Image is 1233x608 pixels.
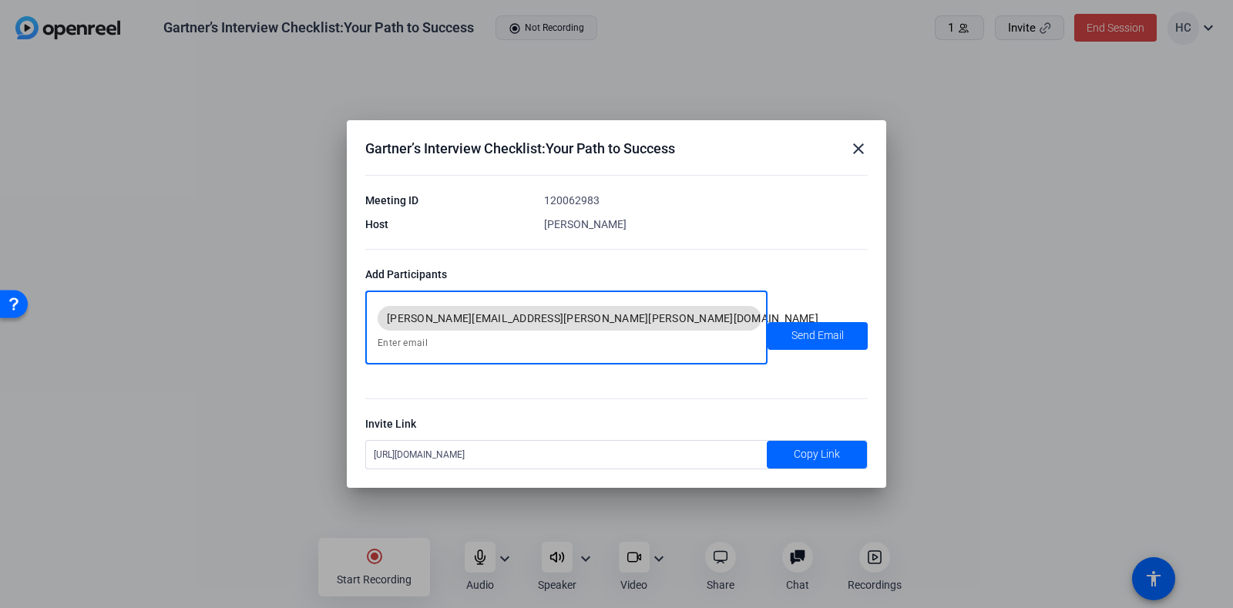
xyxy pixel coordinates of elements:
span: Copy Link [794,446,840,462]
button: Copy Link [767,441,867,469]
div: Host [365,217,527,232]
div: Gartner’s Interview Checklist:Your Path to Success [365,139,675,158]
div: Add Participants [365,267,868,282]
div: Invite Link [365,416,868,432]
mat-icon: close [849,139,868,158]
button: Send Email [768,322,868,350]
div: Meeting ID [365,193,527,208]
div: [URL][DOMAIN_NAME] [366,441,767,469]
div: 120062983 [544,193,868,208]
span: Send Email [791,328,844,344]
input: Enter email [378,334,755,352]
span: [PERSON_NAME][EMAIL_ADDRESS][PERSON_NAME][PERSON_NAME][DOMAIN_NAME] [387,311,818,326]
div: [PERSON_NAME] [544,217,868,232]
